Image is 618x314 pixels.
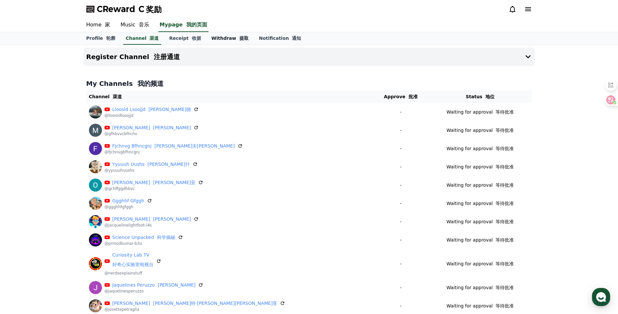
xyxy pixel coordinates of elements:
[239,36,249,41] font: 提取
[148,162,190,167] font: [PERSON_NAME]什
[84,48,535,66] button: Register Channel 注册通道
[105,131,199,136] p: @gfhbvvcbfhchv
[54,217,73,222] span: Messages
[112,143,235,149] a: Fjchnvg Bfhncgnj [PERSON_NAME]夫[PERSON_NAME]
[86,4,162,14] a: CReward C 奖励
[376,260,426,267] p: -
[254,32,307,45] a: Notification 通知
[447,182,514,189] p: Waiting for approval
[409,94,418,99] font: 批准
[86,79,532,88] h4: My Channels
[496,237,514,243] font: 等待批准
[89,257,102,270] img: Curiosity Lab TV
[115,18,154,32] a: Music 音乐
[496,182,514,188] font: 等待批准
[105,241,183,246] p: @prmodkumar-b3u
[496,146,514,151] font: 等待批准
[86,53,180,60] h4: Register Channel
[43,207,84,223] a: Messages
[105,168,198,173] p: @yyuuuhuushs
[105,271,161,276] p: @nerdsexplainstuff
[496,164,514,169] font: 等待批准
[447,200,514,207] p: Waiting for approval
[153,216,191,222] font: [PERSON_NAME]
[89,215,102,228] img: jacqueline lightfoot
[158,282,195,288] font: [PERSON_NAME]
[89,299,102,312] img: Josette Petraglia
[105,204,152,210] p: @ggghhfgfggh
[105,149,243,155] p: @fjchnvgbfhncgnj
[89,105,102,118] img: Lloosid Lsoojjd
[138,5,162,14] font: C 奖励
[447,237,514,243] p: Waiting for approval
[376,200,426,207] p: -
[496,128,514,133] font: 等待批准
[158,18,208,32] a: Mypage 我的页面
[153,301,277,306] font: [PERSON_NAME]特·[PERSON_NAME][PERSON_NAME]亚
[2,207,43,223] a: Home
[89,142,102,155] img: Fjchnvg Bfhncgnj
[112,252,153,271] a: Curiosity Lab TV好奇心实验室电视台
[105,22,110,28] font: 家
[206,32,254,45] a: Withdraw 提取
[105,307,285,312] p: @josettepetraglia
[186,22,207,28] font: 我的页面
[485,94,495,99] font: 地位
[89,281,102,294] img: Jaquelines Peruzzo
[447,109,514,116] p: Waiting for approval
[428,91,532,103] th: Status
[496,219,514,224] font: 等待批准
[376,127,426,134] p: -
[89,197,102,210] img: Ggghhf Gfggh
[105,223,199,228] p: @jacquelinelightfoot-i4s
[447,127,514,134] p: Waiting for approval
[376,237,426,243] p: -
[112,282,196,289] a: Jaquelines Peruzzo [PERSON_NAME]
[112,197,144,204] a: Ggghhf Gfggh
[112,262,153,267] font: 好奇心实验室电视台
[447,284,514,291] p: Waiting for approval
[496,261,514,266] font: 等待批准
[86,91,373,103] th: Channel
[496,303,514,308] font: 等待批准
[376,145,426,152] p: -
[123,32,162,45] a: Channel 渠道
[112,234,175,241] a: Science Unpacked 科学揭秘
[17,217,28,222] span: Home
[81,32,121,45] a: Profile 轮廓
[112,124,191,131] a: [PERSON_NAME] [PERSON_NAME]
[157,235,175,240] font: 科学揭秘
[84,207,125,223] a: Settings
[112,300,278,307] a: [PERSON_NAME] [PERSON_NAME]特·[PERSON_NAME][PERSON_NAME]亚
[150,36,159,41] font: 渠道
[112,161,190,168] a: Yyuuuh Uushs [PERSON_NAME]什
[112,216,191,223] a: [PERSON_NAME] [PERSON_NAME]
[137,80,164,87] font: 我的频道
[154,53,180,61] font: 注册通道
[97,4,162,14] span: CReward
[89,124,102,137] img: Matteo
[376,109,426,116] p: -
[376,164,426,170] p: -
[154,143,235,149] font: [PERSON_NAME]夫[PERSON_NAME]
[447,303,514,309] p: Waiting for approval
[447,145,514,152] p: Waiting for approval
[81,18,115,32] a: Home 家
[292,36,301,41] font: 通知
[496,285,514,290] font: 等待批准
[149,107,191,112] font: [PERSON_NAME]德
[112,179,196,186] a: [PERSON_NAME] [PERSON_NAME]亚
[89,179,102,192] img: Olivia-Sun
[447,218,514,225] p: Waiting for approval
[376,303,426,309] p: -
[106,36,115,41] font: 轮廓
[192,36,201,41] font: 收据
[496,109,514,115] font: 等待批准
[164,32,206,45] a: Receipt 收据
[89,160,102,173] img: Yyuuuh Uushs
[112,106,191,113] a: Lloosid Lsoojjd [PERSON_NAME]德
[447,164,514,170] p: Waiting for approval
[376,218,426,225] p: -
[105,113,199,118] p: @lloosidlsoojjd
[105,289,204,294] p: @jaquelinesperuzzo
